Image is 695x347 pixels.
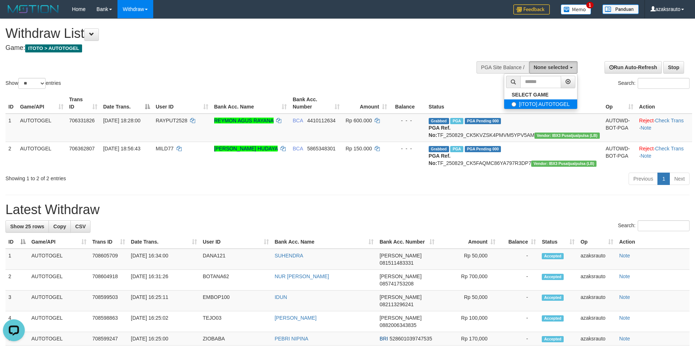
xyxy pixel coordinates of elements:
[69,118,95,123] span: 706331826
[5,26,456,41] h1: Withdraw List
[578,270,616,291] td: azaksrauto
[5,142,17,170] td: 2
[17,114,66,142] td: AUTOTOGEL
[28,270,89,291] td: AUTOTOGEL
[450,146,463,152] span: Marked by azaksrauto
[89,235,128,249] th: Trans ID: activate to sort column ascending
[603,142,636,170] td: AUTOWD-BOT-PGA
[275,336,309,342] a: PEBRI NIPINA
[437,291,498,311] td: Rp 50,000
[128,291,200,311] td: [DATE] 16:25:11
[657,173,670,185] a: 1
[103,118,140,123] span: [DATE] 18:28:00
[616,235,690,249] th: Action
[379,281,413,287] span: Copy 085741753208 to clipboard
[476,61,529,74] div: PGA Site Balance /
[211,93,290,114] th: Bank Acc. Name: activate to sort column ascending
[426,142,603,170] td: TF_250829_CK5FAQMC86YA797R3DP7
[200,270,272,291] td: BOTANA62
[18,78,46,89] select: Showentries
[200,311,272,332] td: TEJO03
[619,253,630,259] a: Note
[639,146,654,151] a: Reject
[498,291,539,311] td: -
[641,153,652,159] a: Note
[153,93,211,114] th: User ID: activate to sort column ascending
[379,260,413,266] span: Copy 081511483331 to clipboard
[578,291,616,311] td: azaksrauto
[542,315,564,322] span: Accepted
[200,332,272,346] td: ZIOBABA
[534,64,568,70] span: None selected
[603,93,636,114] th: Op: activate to sort column ascending
[275,273,329,279] a: NUR [PERSON_NAME]
[426,93,603,114] th: Status
[28,311,89,332] td: AUTOTOGEL
[128,249,200,270] td: [DATE] 16:34:00
[542,336,564,342] span: Accepted
[655,118,684,123] a: Check Trans
[618,220,690,231] label: Search:
[5,220,49,233] a: Show 25 rows
[345,146,372,151] span: Rp 150.000
[200,235,272,249] th: User ID: activate to sort column ascending
[5,235,28,249] th: ID: activate to sort column descending
[437,332,498,346] td: Rp 170,000
[5,114,17,142] td: 1
[379,273,421,279] span: [PERSON_NAME]
[393,145,423,152] div: - - -
[539,235,578,249] th: Status: activate to sort column ascending
[377,235,437,249] th: Bank Acc. Number: activate to sort column ascending
[638,220,690,231] input: Search:
[498,235,539,249] th: Balance: activate to sort column ascending
[307,118,336,123] span: Copy 4410112634 to clipboard
[290,93,343,114] th: Bank Acc. Number: activate to sort column ascending
[578,249,616,270] td: azaksrauto
[498,332,539,346] td: -
[498,249,539,270] td: -
[619,294,630,300] a: Note
[5,202,690,217] h1: Latest Withdraw
[504,90,577,99] a: SELECT GAME
[465,146,501,152] span: PGA Pending
[603,114,636,142] td: AUTOWD-BOT-PGA
[5,270,28,291] td: 2
[275,315,317,321] a: [PERSON_NAME]
[89,332,128,346] td: 708599247
[343,93,390,114] th: Amount: activate to sort column ascending
[25,44,82,52] span: ITOTO > AUTOTOGEL
[429,146,449,152] span: Grabbed
[655,146,684,151] a: Check Trans
[619,315,630,321] a: Note
[450,118,463,124] span: Marked by azaksrauto
[511,92,548,98] b: SELECT GAME
[5,311,28,332] td: 4
[602,4,639,14] img: panduan.png
[10,224,44,229] span: Show 25 rows
[426,114,603,142] td: TF_250829_CK5KVZSK4PMVM5YPV5AM
[390,336,432,342] span: Copy 528601039747535 to clipboard
[641,125,652,131] a: Note
[89,311,128,332] td: 708598863
[89,249,128,270] td: 708605709
[275,253,304,259] a: SUHENDRA
[275,294,287,300] a: IDUN
[578,235,616,249] th: Op: activate to sort column ascending
[293,118,303,123] span: BCA
[498,311,539,332] td: -
[629,173,658,185] a: Previous
[28,332,89,346] td: AUTOTOGEL
[390,93,426,114] th: Balance
[669,173,690,185] a: Next
[69,146,95,151] span: 706362807
[3,3,25,25] button: Open LiveChat chat widget
[17,142,66,170] td: AUTOTOGEL
[513,4,550,15] img: Feedback.jpg
[529,61,578,74] button: None selected
[379,315,421,321] span: [PERSON_NAME]
[542,295,564,301] span: Accepted
[379,253,421,259] span: [PERSON_NAME]
[214,118,274,123] a: REYMON AGUS RAYANA
[272,235,377,249] th: Bank Acc. Name: activate to sort column ascending
[379,322,416,328] span: Copy 0882006343835 to clipboard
